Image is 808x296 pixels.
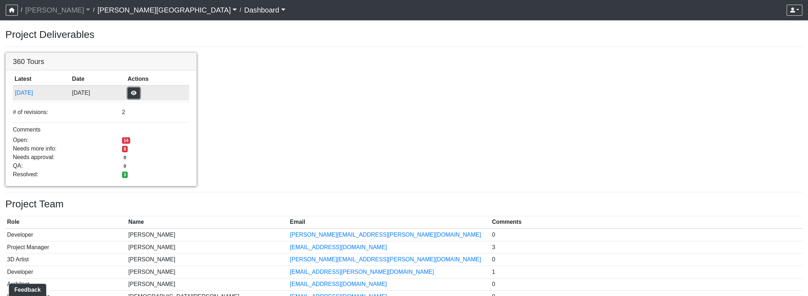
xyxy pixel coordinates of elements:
[18,3,25,17] span: /
[244,3,285,17] a: Dashboard
[127,241,288,253] td: [PERSON_NAME]
[127,253,288,266] td: [PERSON_NAME]
[290,256,481,262] a: [PERSON_NAME][EMAIL_ADDRESS][PERSON_NAME][DOMAIN_NAME]
[5,241,127,253] td: Project Manager
[127,278,288,291] td: [PERSON_NAME]
[490,253,803,266] td: 0
[13,85,70,100] td: gXX3TjMdBBiTFfA7RvHhPD
[90,3,97,17] span: /
[290,281,387,287] a: [EMAIL_ADDRESS][DOMAIN_NAME]
[5,278,127,291] td: Architect
[490,228,803,241] td: 0
[290,244,387,250] a: [EMAIL_ADDRESS][DOMAIN_NAME]
[127,228,288,241] td: [PERSON_NAME]
[5,266,127,278] td: Developer
[237,3,244,17] span: /
[5,198,803,210] h3: Project Team
[15,88,69,98] button: [DATE]
[5,253,127,266] td: 3D Artist
[490,266,803,278] td: 1
[127,266,288,278] td: [PERSON_NAME]
[490,241,803,253] td: 3
[5,228,127,241] td: Developer
[5,29,803,41] h3: Project Deliverables
[5,282,48,296] iframe: Ybug feedback widget
[5,216,127,229] th: Role
[127,216,288,229] th: Name
[25,3,90,17] a: [PERSON_NAME]
[290,232,481,238] a: [PERSON_NAME][EMAIL_ADDRESS][PERSON_NAME][DOMAIN_NAME]
[290,269,434,275] a: [EMAIL_ADDRESS][PERSON_NAME][DOMAIN_NAME]
[490,216,803,229] th: Comments
[490,278,803,291] td: 0
[288,216,490,229] th: Email
[97,3,237,17] a: [PERSON_NAME][GEOGRAPHIC_DATA]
